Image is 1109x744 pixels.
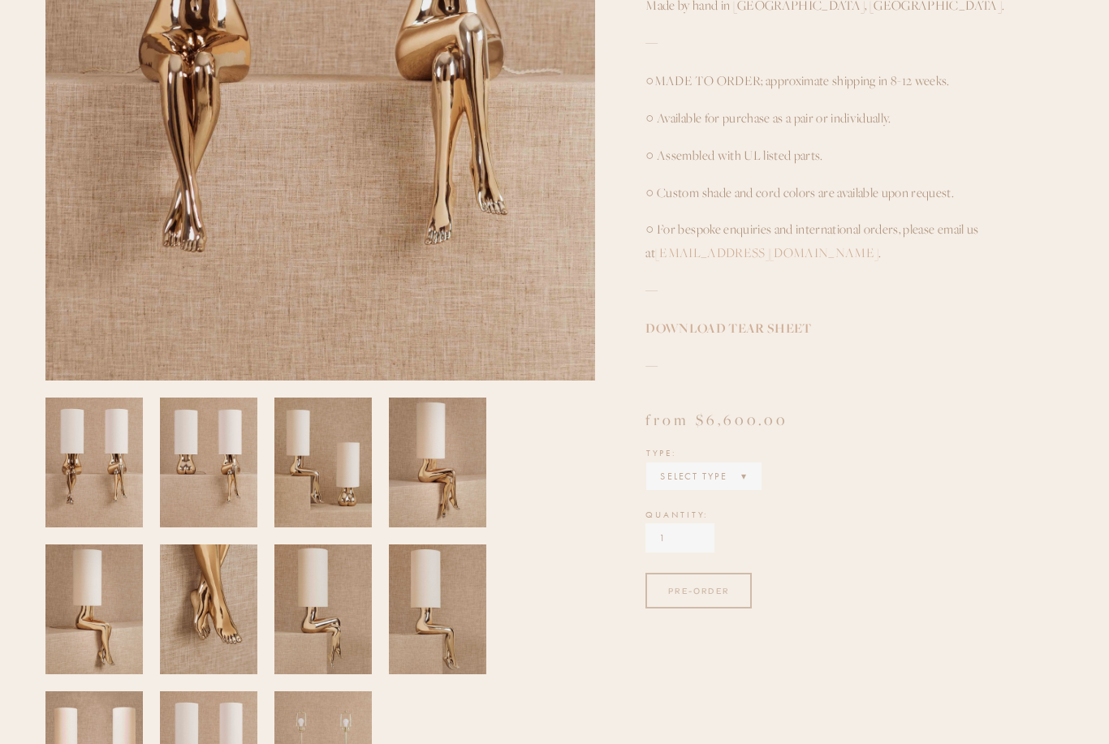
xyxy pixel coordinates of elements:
p: — [645,355,1064,378]
p: — [645,32,1064,55]
div: from $6,600.00 [645,412,1064,428]
div: PRE-ORDER [645,573,752,609]
p: ○ Available for purchase as a pair or individually. [645,107,1064,131]
p: ○ For bespoke enquiries and international orders, please email us at . [645,218,1064,265]
p: ○ Assembled with UL listed parts. [645,144,1064,168]
p: — [645,279,1064,303]
div: PRE-ORDER [668,585,729,596]
a: [EMAIL_ADDRESS][DOMAIN_NAME] [655,244,879,261]
img: CarmenEllis_Lamps2.jpg [160,389,257,535]
div: Quantity: [645,510,1064,519]
a: DOWNLOAD TEAR SHEET [645,320,811,337]
img: CarmenEllis_Lamps8.jpg [389,536,486,682]
img: CarmenEllis_Lamps5.jpg [45,536,143,682]
div: Type: [646,449,761,458]
strong: DOWNLOAD TEAR SHEET [645,319,811,337]
img: CarmenEllis_Lamps3.jpg [274,389,372,535]
img: CarmenEllis_Lamps7.jpg [274,536,372,682]
select: Select Type [648,464,759,488]
img: CarmenEllis_Lamps1.jpg [45,389,143,535]
input: Quantity [645,523,714,553]
img: CarmenEllis_Lamps4.jpg [389,389,486,535]
img: CarmenEllis_Lamps6.jpg [160,536,257,682]
p: ○ Custom shade and cord colors are available upon request. [645,182,1064,205]
strong: ○ [645,71,654,89]
p: MADE TO ORDER; approximate shipping in 8-12 weeks. [645,69,1064,93]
